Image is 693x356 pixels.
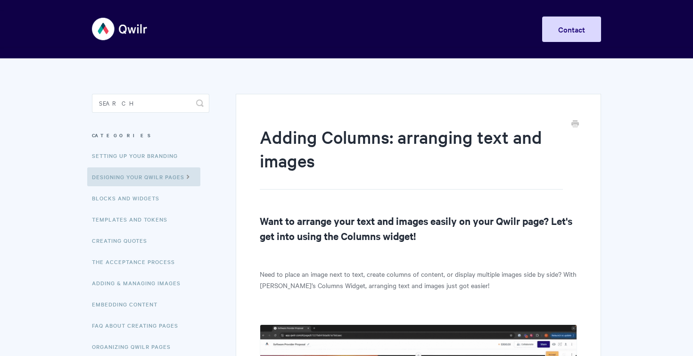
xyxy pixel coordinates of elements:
[92,337,178,356] a: Organizing Qwilr Pages
[92,231,154,250] a: Creating Quotes
[92,189,166,207] a: Blocks and Widgets
[92,94,209,113] input: Search
[92,316,185,335] a: FAQ About Creating Pages
[87,167,200,186] a: Designing Your Qwilr Pages
[542,17,601,42] a: Contact
[260,125,563,190] h1: Adding Columns: arranging text and images
[92,11,148,47] img: Qwilr Help Center
[92,210,174,229] a: Templates and Tokens
[260,213,577,243] h2: Want to arrange your text and images easily on your Qwilr page? Let's get into using the Columns ...
[92,127,209,144] h3: Categories
[92,295,165,314] a: Embedding Content
[92,252,182,271] a: The Acceptance Process
[571,119,579,130] a: Print this Article
[260,268,577,291] p: Need to place an image next to text, create columns of content, or display multiple images side b...
[92,273,188,292] a: Adding & Managing Images
[92,146,185,165] a: Setting up your Branding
